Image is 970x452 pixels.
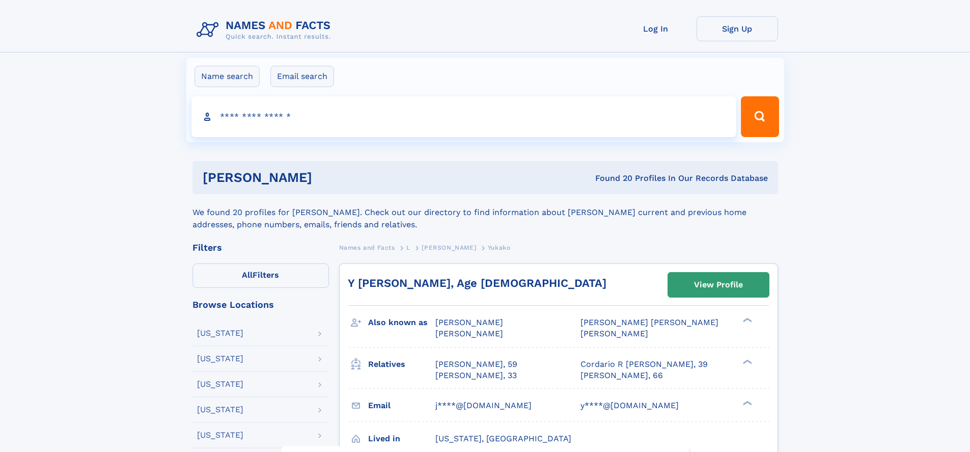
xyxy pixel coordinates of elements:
div: [US_STATE] [197,406,243,414]
span: All [242,270,253,280]
a: View Profile [668,273,769,297]
a: Sign Up [697,16,778,41]
span: [PERSON_NAME] [435,317,503,327]
span: [PERSON_NAME] [PERSON_NAME] [580,317,718,327]
div: [US_STATE] [197,329,243,337]
div: [US_STATE] [197,355,243,363]
h3: Also known as [368,314,435,331]
div: View Profile [694,273,743,297]
a: [PERSON_NAME], 33 [435,370,517,381]
h3: Lived in [368,430,435,447]
label: Filters [192,263,329,288]
span: Yukako [488,244,511,251]
div: [US_STATE] [197,431,243,439]
a: Log In [615,16,697,41]
a: [PERSON_NAME], 66 [580,370,663,381]
a: L [406,241,410,254]
div: Found 20 Profiles In Our Records Database [454,173,768,184]
div: ❯ [740,358,753,365]
span: L [406,244,410,251]
div: Browse Locations [192,300,329,309]
div: [US_STATE] [197,380,243,388]
a: Y [PERSON_NAME], Age [DEMOGRAPHIC_DATA] [348,277,606,289]
a: [PERSON_NAME], 59 [435,359,517,370]
span: [PERSON_NAME] [422,244,476,251]
div: ❯ [740,317,753,324]
span: [PERSON_NAME] [435,329,503,338]
div: Filters [192,243,329,252]
h3: Relatives [368,356,435,373]
span: [US_STATE], [GEOGRAPHIC_DATA] [435,434,571,443]
h1: [PERSON_NAME] [203,171,454,184]
a: Names and Facts [339,241,395,254]
input: search input [191,96,737,137]
button: Search Button [741,96,779,137]
label: Name search [195,66,260,87]
a: [PERSON_NAME] [422,241,476,254]
img: Logo Names and Facts [192,16,339,44]
a: Cordario R [PERSON_NAME], 39 [580,359,708,370]
div: ❯ [740,400,753,406]
div: We found 20 profiles for [PERSON_NAME]. Check out our directory to find information about [PERSON... [192,194,778,231]
span: [PERSON_NAME] [580,329,648,338]
h3: Email [368,397,435,414]
label: Email search [270,66,334,87]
